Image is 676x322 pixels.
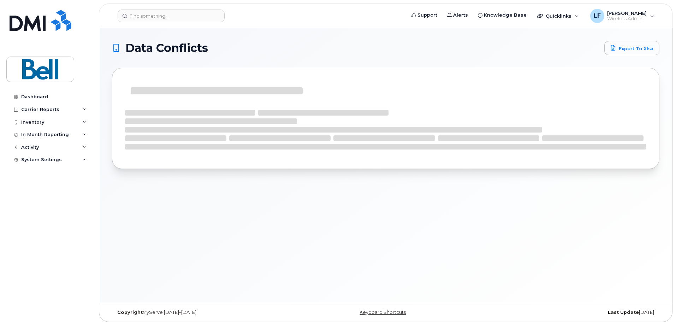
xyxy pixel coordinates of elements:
strong: Copyright [117,310,143,315]
div: MyServe [DATE]–[DATE] [112,310,295,315]
a: Keyboard Shortcuts [360,310,406,315]
a: Export to Xlsx [604,41,659,55]
strong: Last Update [608,310,639,315]
span: Data Conflicts [125,43,208,53]
div: [DATE] [477,310,659,315]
